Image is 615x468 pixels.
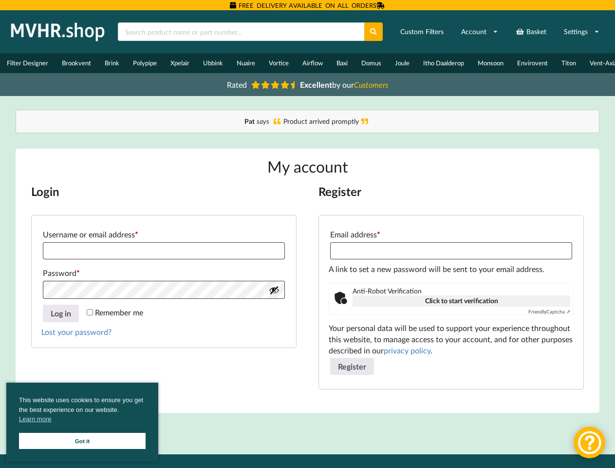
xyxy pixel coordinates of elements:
[230,53,262,73] a: Nuaire
[19,433,146,449] a: Got it cookie
[330,53,354,73] a: Baxi
[555,53,583,73] a: Titon
[196,53,230,73] a: Ubbink
[43,305,79,322] button: Log in
[416,53,471,73] a: Itho Daalderop
[118,22,364,41] input: Search product name or part number...
[257,117,269,125] i: says
[269,285,280,295] button: Show password
[43,265,285,281] label: Password
[19,414,51,424] a: cookies - Learn more
[262,53,296,73] a: Vortice
[31,156,584,176] h1: My account
[528,309,546,314] b: Friendly
[354,80,388,89] i: Customers
[353,287,570,295] span: Anti-Robot Verification
[318,184,584,199] h2: Register
[164,53,196,73] a: Xpelair
[300,80,388,89] span: by our
[558,23,606,40] a: Settings
[19,395,146,427] span: This website uses cookies to ensure you get the best experience on our website.
[220,77,395,93] a: Rated Excellentby ourCustomers
[329,323,574,356] p: Your personal data will be used to support your experience throughout this website, to manage acc...
[329,264,574,275] p: A link to set a new password will be sent to your email address.
[7,19,109,44] img: mvhr.shop.png
[6,383,158,462] div: cookieconsent
[330,227,572,242] label: Email address
[26,117,590,126] div: Product arrived promptly
[354,53,388,73] a: Domus
[296,53,330,73] a: Airflow
[126,53,164,73] a: Polypipe
[227,80,247,89] span: Rated
[300,80,332,89] b: Excellent
[43,227,285,242] label: Username or email address
[509,23,553,40] a: Basket
[55,53,98,73] a: Brookvent
[528,309,570,314] a: FriendlyCaptcha ⇗
[394,23,450,40] a: Custom Filters
[384,346,430,355] a: privacy policy
[353,295,570,307] button: Click to start verification
[244,117,255,125] b: Pat
[87,309,93,315] input: Remember me
[330,358,374,375] button: Register
[95,308,143,317] span: Remember me
[98,53,126,73] a: Brink
[388,53,416,73] a: Joule
[455,23,504,40] a: Account
[41,327,112,336] a: Lost your password?
[31,184,297,199] h2: Login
